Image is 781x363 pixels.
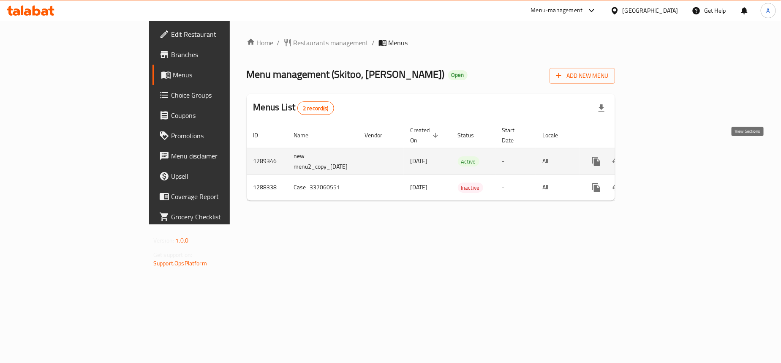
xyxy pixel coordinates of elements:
span: Restaurants management [294,38,369,48]
span: Vendor [365,130,394,140]
td: - [495,175,536,200]
td: All [536,175,580,200]
td: new menu2_copy_[DATE] [287,148,358,175]
a: Menu disclaimer [152,146,280,166]
a: Support.OpsPlatform [153,258,207,269]
a: Edit Restaurant [152,24,280,44]
span: Start Date [502,125,526,145]
span: Add New Menu [556,71,608,81]
span: Grocery Checklist [171,212,273,222]
span: Locale [543,130,569,140]
a: Menus [152,65,280,85]
span: Open [448,71,468,79]
span: Edit Restaurant [171,29,273,39]
a: Grocery Checklist [152,207,280,227]
span: [DATE] [411,156,428,166]
table: enhanced table [247,123,674,201]
span: Menu disclaimer [171,151,273,161]
span: Coverage Report [171,191,273,202]
a: Coverage Report [152,186,280,207]
span: 2 record(s) [298,104,334,112]
span: Upsell [171,171,273,181]
a: Promotions [152,126,280,146]
span: Branches [171,49,273,60]
span: Active [458,157,479,166]
div: Inactive [458,183,483,193]
span: Promotions [171,131,273,141]
span: Menus [389,38,408,48]
span: Name [294,130,320,140]
button: Add New Menu [550,68,615,84]
button: more [586,177,607,198]
li: / [372,38,375,48]
span: ID [253,130,269,140]
span: [DATE] [411,182,428,193]
button: Change Status [607,151,627,172]
button: more [586,151,607,172]
h2: Menus List [253,101,334,115]
span: Inactive [458,183,483,193]
div: Open [448,70,468,80]
div: Total records count [297,101,334,115]
div: Active [458,156,479,166]
td: Case_337060551 [287,175,358,200]
span: Menus [173,70,273,80]
td: - [495,148,536,175]
div: Export file [591,98,612,118]
span: Get support on: [153,249,192,260]
th: Actions [580,123,674,148]
button: Change Status [607,177,627,198]
nav: breadcrumb [247,38,615,48]
span: Choice Groups [171,90,273,100]
a: Choice Groups [152,85,280,105]
span: A [767,6,770,15]
td: All [536,148,580,175]
div: [GEOGRAPHIC_DATA] [623,6,678,15]
a: Restaurants management [283,38,369,48]
span: Coupons [171,110,273,120]
a: Branches [152,44,280,65]
div: Menu-management [531,5,583,16]
span: Menu management ( Skitoo, [PERSON_NAME] ) [247,65,445,84]
a: Coupons [152,105,280,126]
span: 1.0.0 [175,235,188,246]
span: Created On [411,125,441,145]
span: Version: [153,235,174,246]
span: Status [458,130,485,140]
a: Upsell [152,166,280,186]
